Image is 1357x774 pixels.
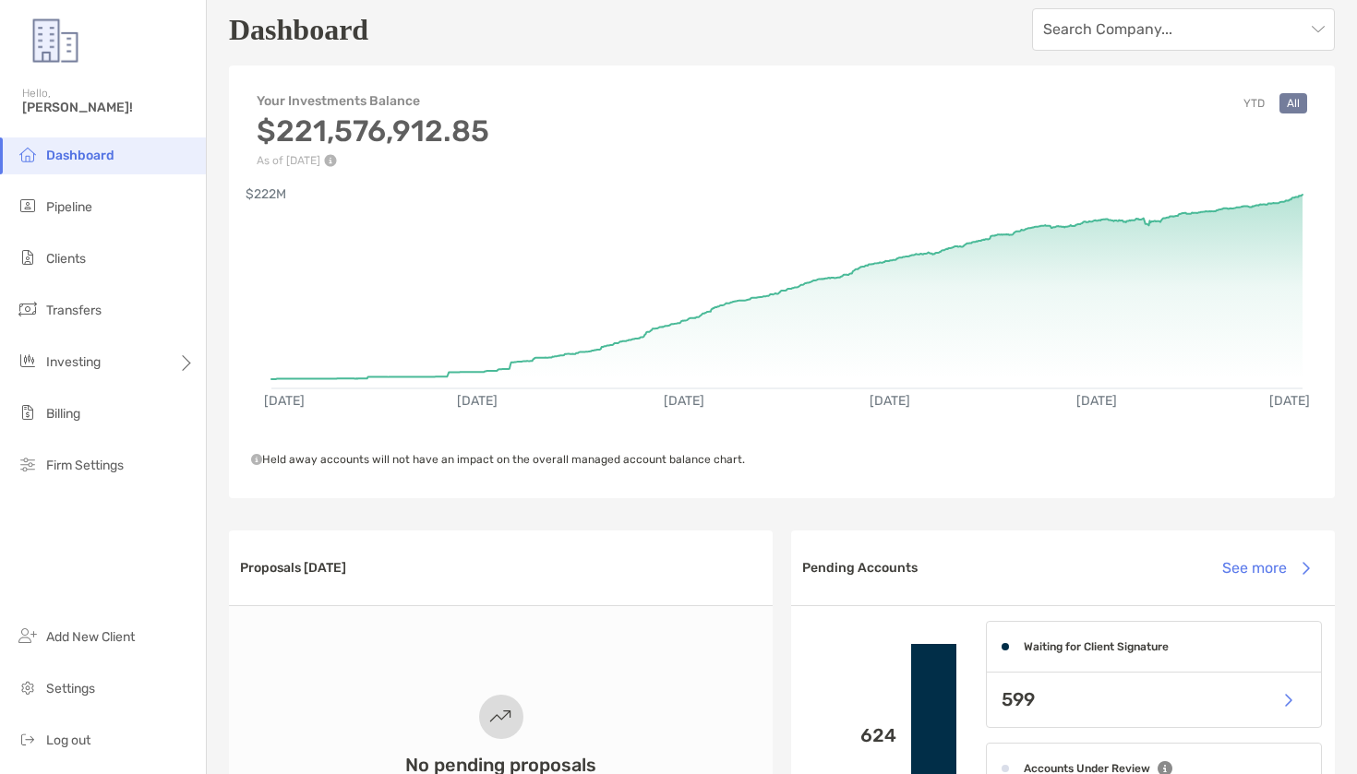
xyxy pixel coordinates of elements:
[457,393,498,409] text: [DATE]
[46,629,135,645] span: Add New Client
[46,303,102,318] span: Transfers
[246,186,286,202] text: $222M
[46,458,124,473] span: Firm Settings
[17,625,39,647] img: add_new_client icon
[17,195,39,217] img: pipeline icon
[1024,640,1169,653] h4: Waiting for Client Signature
[22,100,195,115] span: [PERSON_NAME]!
[1269,393,1310,409] text: [DATE]
[240,560,346,576] h3: Proposals [DATE]
[1279,93,1307,113] button: All
[251,453,745,466] span: Held away accounts will not have an impact on the overall managed account balance chart.
[17,246,39,268] img: clients icon
[17,143,39,165] img: dashboard icon
[802,560,918,576] h3: Pending Accounts
[46,251,86,267] span: Clients
[806,724,896,747] p: 624
[870,393,910,409] text: [DATE]
[17,676,39,698] img: settings icon
[46,732,90,748] span: Log out
[257,93,489,109] h4: Your Investments Balance
[17,298,39,320] img: transfers icon
[257,154,489,167] p: As of [DATE]
[324,154,337,167] img: Performance Info
[17,401,39,423] img: billing icon
[257,113,489,149] h3: $221,576,912.85
[46,199,92,215] span: Pipeline
[22,7,89,74] img: Zoe Logo
[1207,548,1324,589] button: See more
[1236,93,1272,113] button: YTD
[17,728,39,750] img: logout icon
[46,354,101,370] span: Investing
[46,406,80,422] span: Billing
[1002,688,1035,711] p: 599
[17,350,39,372] img: investing icon
[264,393,305,409] text: [DATE]
[46,681,95,697] span: Settings
[664,393,704,409] text: [DATE]
[229,13,368,47] h1: Dashboard
[46,148,114,163] span: Dashboard
[17,453,39,475] img: firm-settings icon
[1076,393,1117,409] text: [DATE]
